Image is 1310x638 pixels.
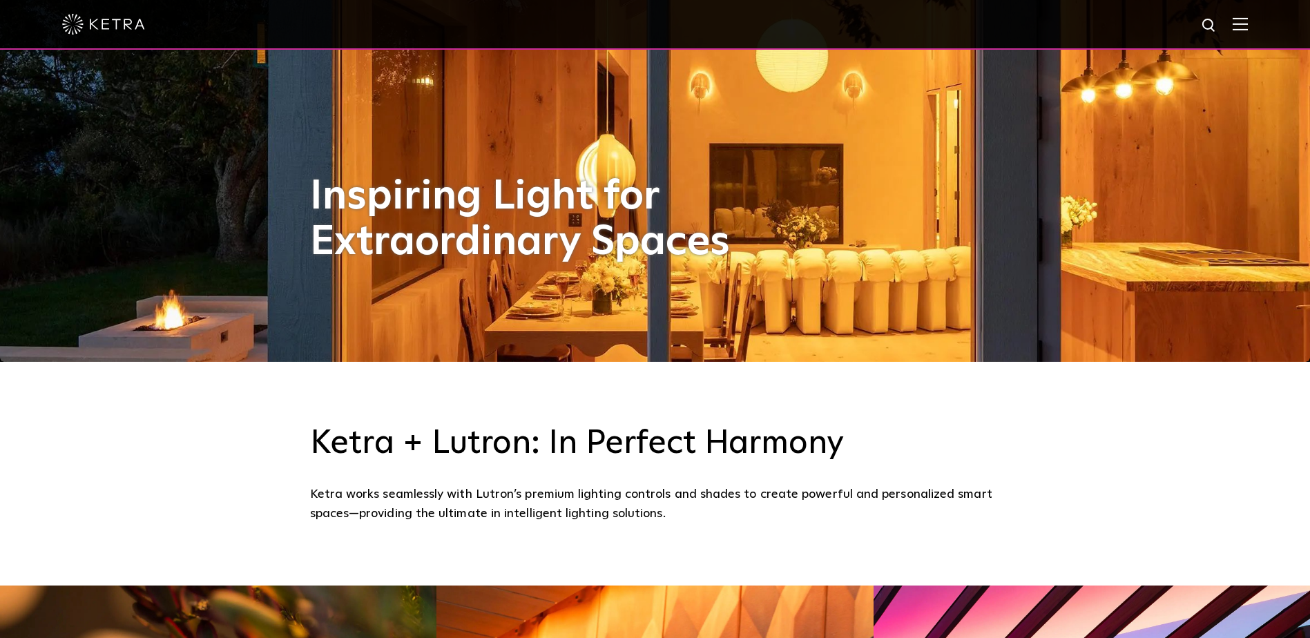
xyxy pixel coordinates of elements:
[310,485,1001,524] div: Ketra works seamlessly with Lutron’s premium lighting controls and shades to create powerful and ...
[1233,17,1248,30] img: Hamburger%20Nav.svg
[310,424,1001,464] h3: Ketra + Lutron: In Perfect Harmony
[62,14,145,35] img: ketra-logo-2019-white
[310,174,759,265] h1: Inspiring Light for Extraordinary Spaces
[1201,17,1218,35] img: search icon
